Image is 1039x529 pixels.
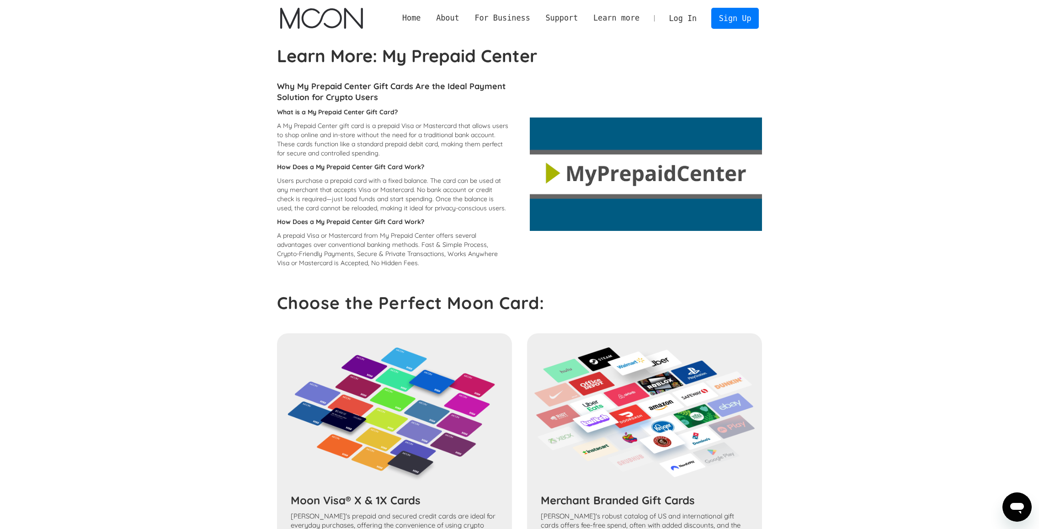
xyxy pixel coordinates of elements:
div: Learn more [586,12,647,24]
strong: Learn More: My Prepaid Center [277,45,537,67]
strong: What is a My Prepaid Center Gift Card? [277,108,398,116]
a: home [280,8,363,29]
p: A My Prepaid Center gift card is a prepaid Visa or Mastercard that allows users to shop online an... [277,121,509,158]
div: For Business [474,12,530,24]
a: Sign Up [711,8,759,28]
div: Support [538,12,586,24]
div: About [436,12,459,24]
strong: How Does a My Prepaid Center Gift Card Work? [277,163,424,171]
strong: Choose the Perfect Moon Card: [277,292,544,313]
a: Log In [661,8,704,28]
p: Users purchase a prepaid card with a fixed balance. The card can be used at any merchant that acc... [277,176,509,213]
iframe: Button to launch messaging window [1002,492,1032,522]
a: Home [394,12,428,24]
div: For Business [467,12,538,24]
strong: Why My Prepaid Center Gift Cards Are the Ideal Payment Solution for Crypto Users [277,81,506,102]
img: Moon Logo [280,8,363,29]
div: Support [545,12,578,24]
div: About [428,12,467,24]
p: ‍ [277,107,509,117]
strong: How Does a My Prepaid Center Gift Card Work? [277,218,424,226]
div: Learn more [593,12,639,24]
p: ‍ [277,162,509,171]
h3: Merchant Branded Gift Cards [541,493,748,507]
img: my prepaid center gift card [530,118,762,231]
p: A prepaid Visa or Mastercard from My Prepaid Center offers several advantages over conventional b... [277,231,509,267]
